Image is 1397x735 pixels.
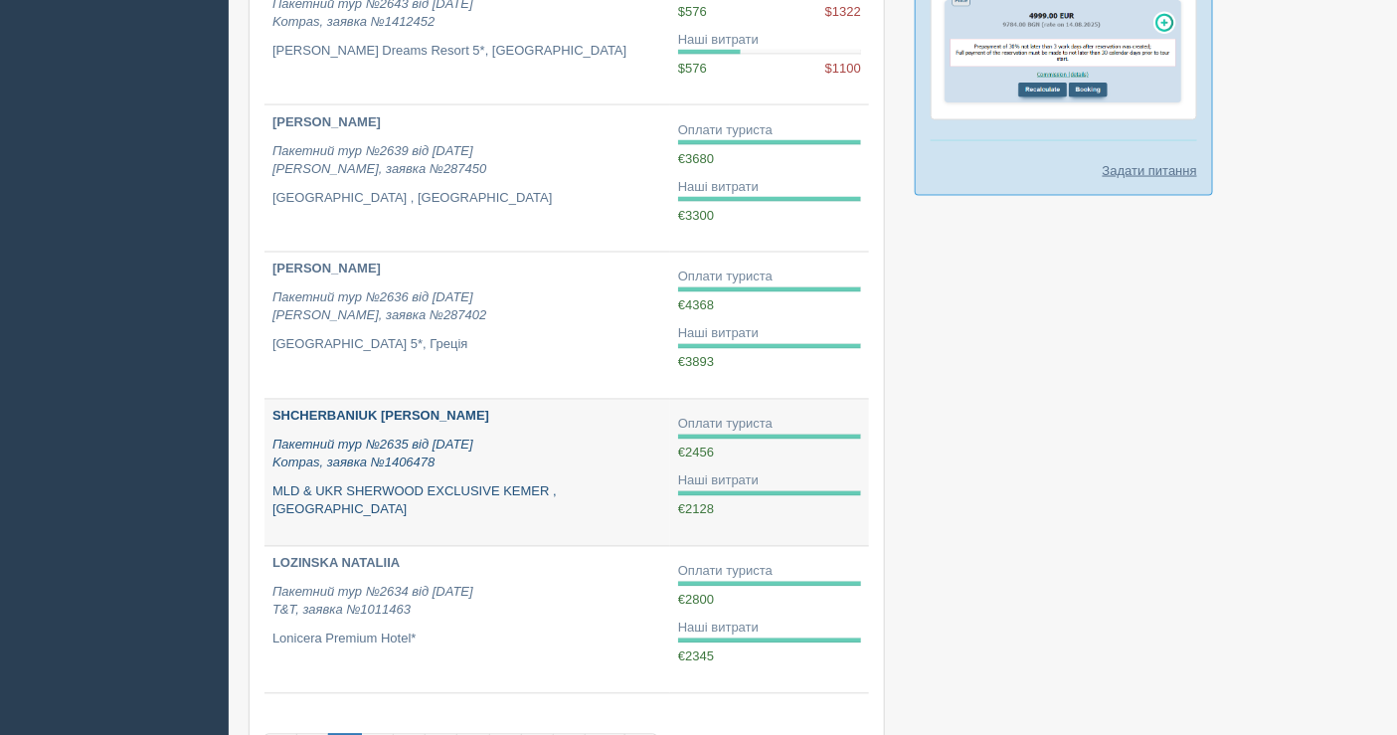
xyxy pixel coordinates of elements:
p: [GEOGRAPHIC_DATA] , [GEOGRAPHIC_DATA] [272,189,662,208]
b: SHCHERBANIUK [PERSON_NAME] [272,409,489,424]
i: Пакетний тур №2639 від [DATE] [PERSON_NAME], заявка №287450 [272,143,486,177]
i: Пакетний тур №2636 від [DATE] [PERSON_NAME], заявка №287402 [272,290,486,324]
span: $576 [678,4,707,19]
p: [GEOGRAPHIC_DATA] 5*, Греція [272,336,662,355]
div: Оплати туриста [678,563,861,582]
div: Оплати туриста [678,416,861,435]
span: €2128 [678,502,714,517]
a: [PERSON_NAME] Пакетний тур №2639 від [DATE][PERSON_NAME], заявка №287450 [GEOGRAPHIC_DATA] , [GEO... [264,105,670,252]
div: Наші витрати [678,620,861,639]
span: €2456 [678,446,714,460]
span: €2345 [678,649,714,664]
span: €2800 [678,593,714,608]
a: LOZINSKA NATALIIA Пакетний тур №2634 від [DATE]T&T, заявка №1011463 Lonicera Premium Hotel* [264,547,670,693]
span: €4368 [678,298,714,313]
a: [PERSON_NAME] Пакетний тур №2636 від [DATE][PERSON_NAME], заявка №287402 [GEOGRAPHIC_DATA] 5*, Гр... [264,253,670,399]
i: Пакетний тур №2634 від [DATE] T&T, заявка №1011463 [272,585,473,619]
span: $1322 [825,3,861,22]
p: Lonicera Premium Hotel* [272,631,662,649]
span: €3680 [678,151,714,166]
div: Наші витрати [678,31,861,50]
div: Наші витрати [678,325,861,344]
span: €3300 [678,208,714,223]
a: Задати питання [1103,161,1197,180]
b: LOZINSKA NATALIIA [272,556,400,571]
a: SHCHERBANIUK [PERSON_NAME] Пакетний тур №2635 від [DATE]Kompas, заявка №1406478 MLD & UKR SHERWOO... [264,400,670,546]
i: Пакетний тур №2635 від [DATE] Kompas, заявка №1406478 [272,438,473,471]
span: $576 [678,61,707,76]
p: [PERSON_NAME] Dreams Resort 5*, [GEOGRAPHIC_DATA] [272,42,662,61]
div: Оплати туриста [678,121,861,140]
b: [PERSON_NAME] [272,114,381,129]
div: Наші витрати [678,178,861,197]
div: Наші витрати [678,472,861,491]
span: $1100 [825,60,861,79]
p: MLD & UKR SHERWOOD EXCLUSIVE KEMER , [GEOGRAPHIC_DATA] [272,483,662,520]
div: Оплати туриста [678,269,861,287]
b: [PERSON_NAME] [272,262,381,276]
span: €3893 [678,355,714,370]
